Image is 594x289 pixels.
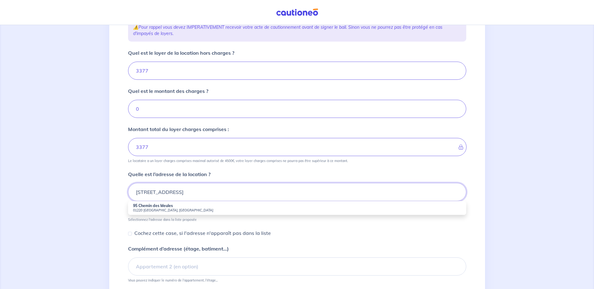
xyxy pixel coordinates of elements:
[128,278,218,282] p: Vous pouvez indiquer le numéro de l’appartement, l’étage...
[133,203,173,208] strong: 95 Chemin des Meules
[128,159,348,163] p: Le locataire a un loyer charges comprises maximal autorisé de 4500€, votre loyer charges comprise...
[128,245,229,252] p: Complément d’adresse (étage, batiment...)
[128,49,234,57] p: Quel est le loyer de la location hors charges ?
[128,87,208,95] p: Quel est le montant des charges ?
[128,257,466,276] input: Appartement 2 (en option)
[128,217,197,222] p: Sélectionnez l'adresse dans la liste proposée
[134,229,271,237] p: Cochez cette case, si l'adresse n'apparaît pas dans la liste
[274,8,321,16] img: Cautioneo
[128,125,229,133] p: Montant total du loyer charges comprises :
[133,24,461,37] p: ⚠️
[133,208,461,212] small: 01220 [GEOGRAPHIC_DATA], [GEOGRAPHIC_DATA]
[128,170,210,178] p: Quelle est l’adresse de la location ?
